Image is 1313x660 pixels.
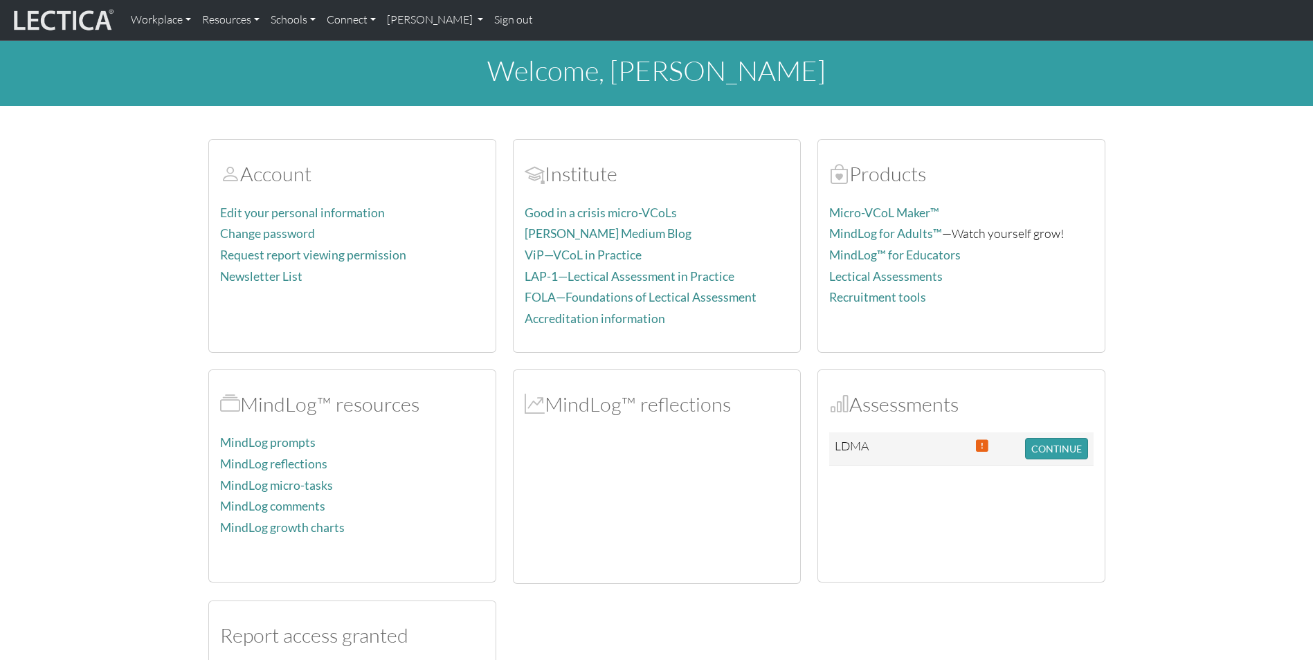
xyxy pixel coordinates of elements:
[829,161,849,186] span: Products
[220,205,385,220] a: Edit your personal information
[829,290,926,304] a: Recruitment tools
[829,248,961,262] a: MindLog™ for Educators
[10,7,114,33] img: lecticalive
[381,6,489,35] a: [PERSON_NAME]
[220,226,315,241] a: Change password
[525,161,545,186] span: Account
[525,248,642,262] a: ViP—VCoL in Practice
[220,392,485,416] h2: MindLog™ resources
[265,6,321,35] a: Schools
[829,162,1094,186] h2: Products
[525,392,789,416] h2: MindLog™ reflections
[220,499,325,513] a: MindLog comments
[525,226,691,241] a: [PERSON_NAME] Medium Blog
[525,162,789,186] h2: Institute
[829,226,942,241] a: MindLog for Adults™
[525,392,545,416] span: MindLog
[220,162,485,186] h2: Account
[220,435,316,450] a: MindLog prompts
[829,223,1094,244] p: —Watch yourself grow!
[220,392,240,416] span: MindLog™ resources
[125,6,197,35] a: Workplace
[321,6,381,35] a: Connect
[220,520,345,535] a: MindLog growth charts
[525,205,677,220] a: Good in a crisis micro-VCoLs
[829,269,943,284] a: Lectical Assessments
[829,432,887,466] td: LDMA
[220,269,302,284] a: Newsletter List
[1025,438,1088,459] button: CONTINUE
[525,311,665,326] a: Accreditation information
[220,248,406,262] a: Request report viewing permission
[220,478,333,493] a: MindLog micro-tasks
[220,161,240,186] span: Account
[829,392,1094,416] h2: Assessments
[829,205,939,220] a: Micro-VCoL Maker™
[220,623,485,648] h2: Report access granted
[525,269,734,284] a: LAP-1—Lectical Assessment in Practice
[976,438,988,453] span: This Assessment is due soon, 2025-10-02 18:00
[197,6,265,35] a: Resources
[525,290,757,304] a: FOLA—Foundations of Lectical Assessment
[220,457,327,471] a: MindLog reflections
[489,6,538,35] a: Sign out
[829,392,849,416] span: Assessments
